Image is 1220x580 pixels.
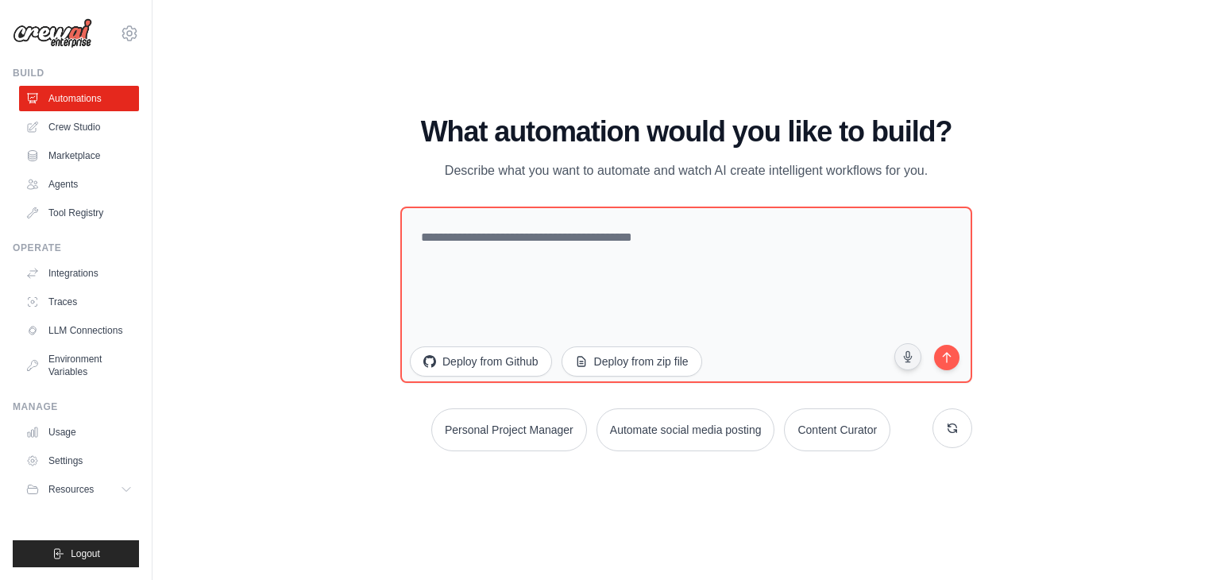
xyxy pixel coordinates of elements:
[19,420,139,445] a: Usage
[71,547,100,560] span: Logout
[48,483,94,496] span: Resources
[19,289,139,315] a: Traces
[19,172,139,197] a: Agents
[400,116,972,148] h1: What automation would you like to build?
[431,408,587,451] button: Personal Project Manager
[19,261,139,286] a: Integrations
[19,143,139,168] a: Marketplace
[596,408,775,451] button: Automate social media posting
[13,540,139,567] button: Logout
[19,86,139,111] a: Automations
[13,18,92,48] img: Logo
[13,400,139,413] div: Manage
[784,408,890,451] button: Content Curator
[13,67,139,79] div: Build
[19,114,139,140] a: Crew Studio
[410,346,552,377] button: Deploy from Github
[13,242,139,254] div: Operate
[1141,504,1220,580] iframe: Chat Widget
[19,318,139,343] a: LLM Connections
[19,477,139,502] button: Resources
[19,200,139,226] a: Tool Registry
[19,346,139,385] a: Environment Variables
[419,160,953,181] p: Describe what you want to automate and watch AI create intelligent workflows for you.
[19,448,139,474] a: Settings
[562,346,702,377] button: Deploy from zip file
